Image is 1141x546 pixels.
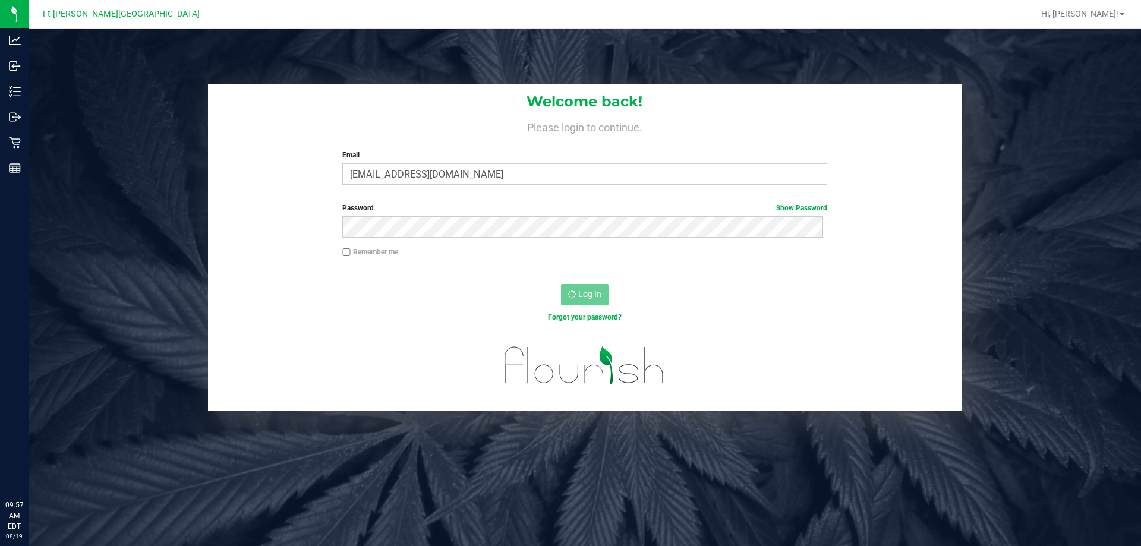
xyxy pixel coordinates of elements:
[342,204,374,212] span: Password
[208,119,962,133] h4: Please login to continue.
[43,9,200,19] span: Ft [PERSON_NAME][GEOGRAPHIC_DATA]
[9,60,21,72] inline-svg: Inbound
[561,284,609,305] button: Log In
[5,500,23,532] p: 09:57 AM EDT
[548,313,622,321] a: Forgot your password?
[342,247,398,257] label: Remember me
[9,86,21,97] inline-svg: Inventory
[342,150,827,160] label: Email
[208,94,962,109] h1: Welcome back!
[578,289,601,299] span: Log In
[1041,9,1118,18] span: Hi, [PERSON_NAME]!
[5,532,23,541] p: 08/19
[9,111,21,123] inline-svg: Outbound
[776,204,827,212] a: Show Password
[9,162,21,174] inline-svg: Reports
[490,335,679,396] img: flourish_logo.svg
[342,248,351,257] input: Remember me
[9,137,21,149] inline-svg: Retail
[9,34,21,46] inline-svg: Analytics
